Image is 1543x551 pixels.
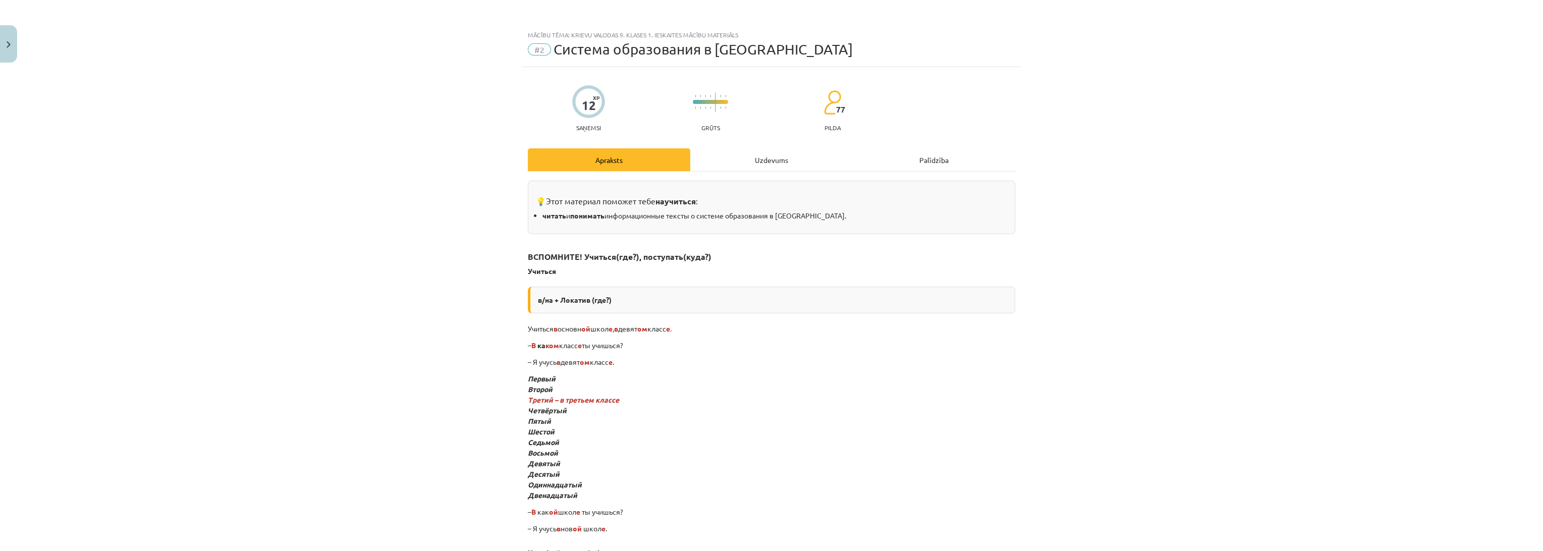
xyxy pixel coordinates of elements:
[853,148,1015,171] div: Palīdzība
[637,324,647,333] b: ом
[580,357,590,366] b: ом
[557,524,561,533] b: в
[528,340,1015,351] p: – класс ты учишься?
[701,124,720,131] p: Grūts
[710,106,711,109] img: icon-short-line-57e1e144782c952c97e751825c79c345078a6d821885a25fce030b3d8c18986b.svg
[666,324,670,333] b: е
[528,357,1015,367] p: – Я учусь девят класс .
[549,507,558,516] b: ой
[528,43,551,56] span: #2
[609,324,613,333] b: е
[570,211,604,220] strong: понимать
[715,92,716,112] img: icon-long-line-d9ea69661e0d244f92f715978eff75569469978d946b2353a9bb055b3ed8787d.svg
[581,324,590,333] b: ой
[554,324,558,333] b: в
[528,406,567,415] i: Четвёртый
[725,95,726,97] img: icon-short-line-57e1e144782c952c97e751825c79c345078a6d821885a25fce030b3d8c18986b.svg
[554,41,853,58] span: Система образования в [GEOGRAPHIC_DATA]
[528,416,551,425] i: Пятый
[655,196,696,206] b: научиться
[531,341,536,350] b: В
[576,507,580,516] b: е
[666,324,672,333] span: .
[7,41,11,48] img: icon-close-lesson-0947bae3869378f0d4975bcd49f059093ad1ed9edebbc8119c70593378902aed.svg
[578,341,582,350] b: е
[823,90,841,115] img: students-c634bb4e5e11cddfef0936a35e636f08e4e9abd3cc4e673bd6f9a4125e45ecb1.svg
[528,490,577,500] i: Двенадцатый
[836,105,845,114] span: 77
[705,106,706,109] img: icon-short-line-57e1e144782c952c97e751825c79c345078a6d821885a25fce030b3d8c18986b.svg
[705,95,706,97] img: icon-short-line-57e1e144782c952c97e751825c79c345078a6d821885a25fce030b3d8c18986b.svg
[572,124,605,131] p: Saņemsi
[695,95,696,97] img: icon-short-line-57e1e144782c952c97e751825c79c345078a6d821885a25fce030b3d8c18986b.svg
[725,106,726,109] img: icon-short-line-57e1e144782c952c97e751825c79c345078a6d821885a25fce030b3d8c18986b.svg
[582,98,596,113] div: 12
[593,95,599,100] span: XP
[695,106,696,109] img: icon-short-line-57e1e144782c952c97e751825c79c345078a6d821885a25fce030b3d8c18986b.svg
[710,95,711,97] img: icon-short-line-57e1e144782c952c97e751825c79c345078a6d821885a25fce030b3d8c18986b.svg
[528,266,556,275] b: Учиться
[528,459,560,468] i: Девятый
[528,384,553,394] i: Второй
[528,427,555,436] i: Шестой
[573,524,582,533] b: ой
[537,341,545,350] span: ка
[700,106,701,109] img: icon-short-line-57e1e144782c952c97e751825c79c345078a6d821885a25fce030b3d8c18986b.svg
[536,189,1007,207] h3: 💡Этот материал поможет тебе :
[528,437,559,447] i: Седьмой
[601,524,605,533] b: е
[528,395,553,404] i: Третий
[528,251,711,262] b: ВСПОМНИТЕ! Учиться(где?), поступать(куда?)
[528,469,560,478] i: Десятый
[609,357,613,366] b: е
[528,507,1015,517] p: – как школ ты учишься?
[528,448,558,457] i: Восьмой
[720,95,721,97] img: icon-short-line-57e1e144782c952c97e751825c79c345078a6d821885a25fce030b3d8c18986b.svg
[700,95,701,97] img: icon-short-line-57e1e144782c952c97e751825c79c345078a6d821885a25fce030b3d8c18986b.svg
[557,357,561,366] b: в
[542,210,1007,221] li: и информационные тексты о системе образования в [GEOGRAPHIC_DATA].
[528,323,1015,334] p: Учиться основн школ , девят класс
[528,31,1015,38] div: Mācību tēma: Krievu valodas 9. klases 1. ieskaites mācību materiāls
[542,211,566,220] strong: читать
[690,148,853,171] div: Uzdevums
[528,523,1015,534] p: – Я учусь нов школ .
[549,341,559,350] b: ом
[531,507,536,516] b: В
[528,148,690,171] div: Apraksts
[528,480,582,489] i: Одиннадцатый
[614,324,618,333] b: в
[538,295,612,304] b: в/на + Локатив (где?)
[824,124,841,131] p: pilda
[720,106,721,109] img: icon-short-line-57e1e144782c952c97e751825c79c345078a6d821885a25fce030b3d8c18986b.svg
[555,395,619,404] i: – в третьем классе
[545,341,549,350] span: к
[528,374,556,383] i: Первый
